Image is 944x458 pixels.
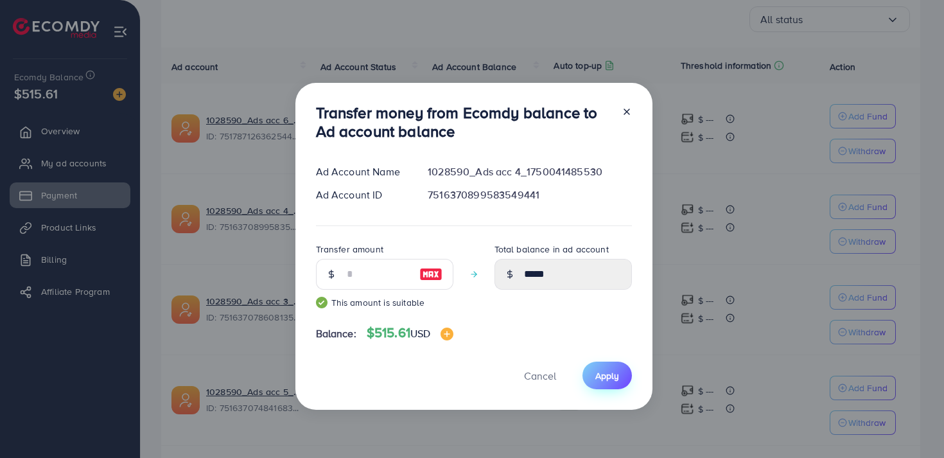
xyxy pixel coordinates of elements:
[316,103,611,141] h3: Transfer money from Ecomdy balance to Ad account balance
[410,326,430,340] span: USD
[316,326,356,341] span: Balance:
[889,400,934,448] iframe: Chat
[595,369,619,382] span: Apply
[306,188,418,202] div: Ad Account ID
[316,297,328,308] img: guide
[367,325,454,341] h4: $515.61
[419,267,442,282] img: image
[524,369,556,383] span: Cancel
[306,164,418,179] div: Ad Account Name
[582,362,632,389] button: Apply
[417,188,642,202] div: 7516370899583549441
[441,328,453,340] img: image
[494,243,609,256] label: Total balance in ad account
[508,362,572,389] button: Cancel
[316,296,453,309] small: This amount is suitable
[316,243,383,256] label: Transfer amount
[417,164,642,179] div: 1028590_Ads acc 4_1750041485530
